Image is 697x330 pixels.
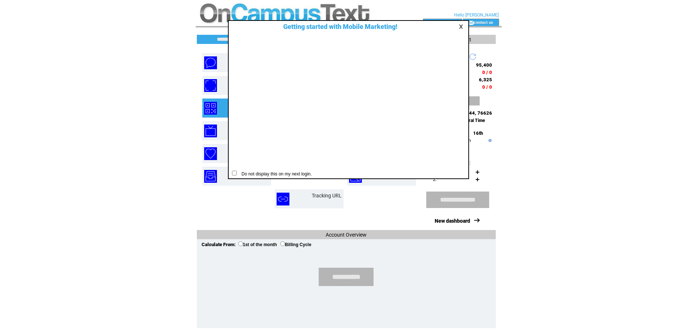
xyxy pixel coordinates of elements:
label: 1st of the month [238,242,277,247]
img: text-blast.png [204,56,217,69]
span: 2. [433,177,436,182]
span: 71444, 76626 [460,110,492,116]
img: birthday-wishes.png [204,147,217,160]
img: qr-codes.png [204,102,217,115]
span: Central Time [459,118,485,123]
span: 0 / 0 [482,84,492,90]
img: mobile-coupons.png [204,79,217,92]
img: inbox.png [204,170,217,183]
input: 1st of the month [238,241,243,246]
a: Tracking URL [312,193,342,199]
label: Billing Cycle [280,242,311,247]
img: tracking-url.png [277,193,289,205]
span: Getting started with Mobile Marketing! [276,23,397,30]
a: contact us [474,20,493,25]
span: Calculate From: [202,242,236,247]
span: Account Overview [326,232,367,238]
span: 0 / 0 [482,70,492,75]
img: text-to-screen.png [204,125,217,137]
span: Do not display this on my next login. [238,171,312,177]
input: Billing Cycle [280,241,285,246]
img: contact_us_icon.gif [468,20,474,26]
span: 95,400 [476,62,492,68]
a: New dashboard [435,218,470,224]
img: account_icon.gif [434,20,439,26]
span: 16th [473,130,483,136]
img: help.gif [487,139,492,142]
span: Hello [PERSON_NAME] [454,12,499,18]
span: 6,325 [479,77,492,82]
